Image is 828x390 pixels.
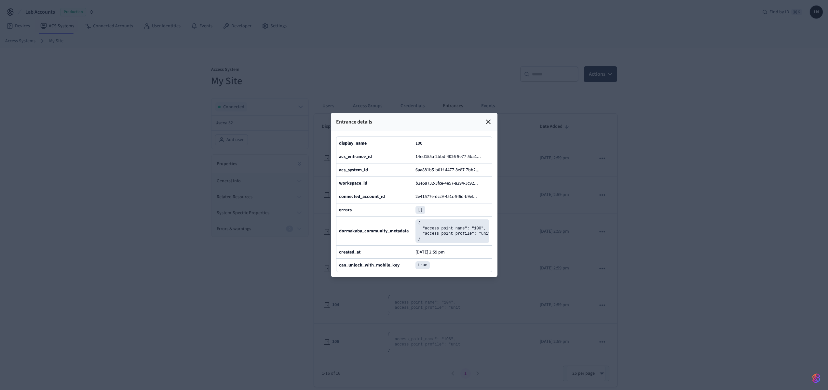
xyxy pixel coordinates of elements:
[339,262,400,268] b: can_unlock_with_mobile_key
[414,193,483,201] button: 2e41577e-dcc9-451c-9f6d-b9ef...
[339,180,367,187] b: workspace_id
[339,207,352,213] b: errors
[339,193,385,200] b: connected_account_id
[415,261,430,269] pre: true
[415,206,425,214] pre: []
[339,249,360,255] b: created_at
[415,219,489,243] pre: { "access_point_name": "100", "access_point_profile": "unit" }
[339,140,367,147] b: display_name
[414,179,484,187] button: b2e5a732-3fce-4e57-a294-3c92...
[812,373,820,383] img: SeamLogoGradient.69752ec5.svg
[414,153,487,161] button: 14ed155a-2bbd-4026-9e77-5ba1...
[336,118,372,126] p: Entrance details
[339,153,372,160] b: acs_entrance_id
[339,228,409,234] b: dormakaba_community_metadata
[339,167,368,173] b: acs_system_id
[415,140,422,147] span: 100
[415,250,445,255] p: [DATE] 2:59 pm
[414,166,486,174] button: 6aa881b5-b01f-4477-8e87-7bb2...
